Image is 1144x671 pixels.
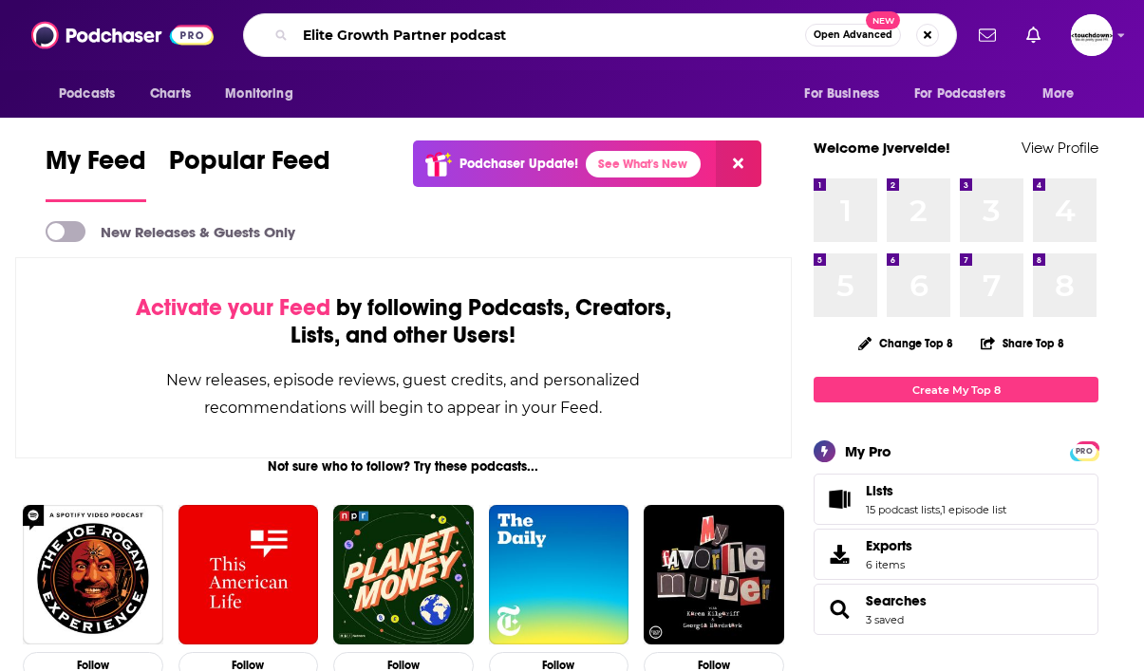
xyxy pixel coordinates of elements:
span: Lists [866,482,893,499]
img: The Daily [489,505,629,645]
span: Exports [866,537,912,554]
img: My Favorite Murder with Karen Kilgariff and Georgia Hardstark [644,505,784,645]
a: Create My Top 8 [814,377,1098,402]
span: More [1042,81,1075,107]
a: 15 podcast lists [866,503,940,516]
a: Searches [820,596,858,623]
span: New [866,11,900,29]
div: My Pro [845,442,891,460]
span: Monitoring [225,81,292,107]
a: Charts [138,76,202,112]
a: Show notifications dropdown [971,19,1003,51]
a: View Profile [1022,139,1098,157]
img: Podchaser - Follow, Share and Rate Podcasts [31,17,214,53]
span: Exports [820,541,858,568]
a: Lists [820,486,858,513]
span: PRO [1073,444,1096,458]
button: open menu [902,76,1033,112]
button: open menu [1029,76,1098,112]
span: 6 items [866,558,912,571]
a: New Releases & Guests Only [46,221,295,242]
button: open menu [791,76,903,112]
a: See What's New [586,151,701,177]
a: My Feed [46,144,146,202]
a: Searches [866,592,927,609]
a: Show notifications dropdown [1019,19,1048,51]
span: Open Advanced [814,30,892,40]
a: Lists [866,482,1006,499]
span: Lists [814,474,1098,525]
button: open menu [46,76,140,112]
span: Charts [150,81,191,107]
img: This American Life [178,505,319,645]
a: Exports [814,529,1098,580]
a: PRO [1073,443,1096,457]
span: Activate your Feed [136,293,330,322]
span: Podcasts [59,81,115,107]
img: Planet Money [333,505,474,645]
div: Not sure who to follow? Try these podcasts... [15,458,792,475]
button: open menu [212,76,317,112]
span: Logged in as jvervelde [1071,14,1113,56]
span: Searches [814,584,1098,635]
a: Welcome jvervelde! [814,139,950,157]
img: User Profile [1071,14,1113,56]
div: by following Podcasts, Creators, Lists, and other Users! [111,294,696,349]
a: 1 episode list [942,503,1006,516]
button: Share Top 8 [980,325,1065,362]
div: Search podcasts, credits, & more... [243,13,957,57]
a: Popular Feed [169,144,330,202]
input: Search podcasts, credits, & more... [295,20,805,50]
button: Show profile menu [1071,14,1113,56]
a: 3 saved [866,613,904,626]
img: The Joe Rogan Experience [23,505,163,645]
span: For Business [804,81,879,107]
span: Popular Feed [169,144,330,188]
span: For Podcasters [914,81,1005,107]
div: New releases, episode reviews, guest credits, and personalized recommendations will begin to appe... [111,366,696,421]
button: Open AdvancedNew [805,24,901,47]
button: Change Top 8 [847,331,965,355]
span: My Feed [46,144,146,188]
p: Podchaser Update! [459,156,578,172]
span: , [940,503,942,516]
